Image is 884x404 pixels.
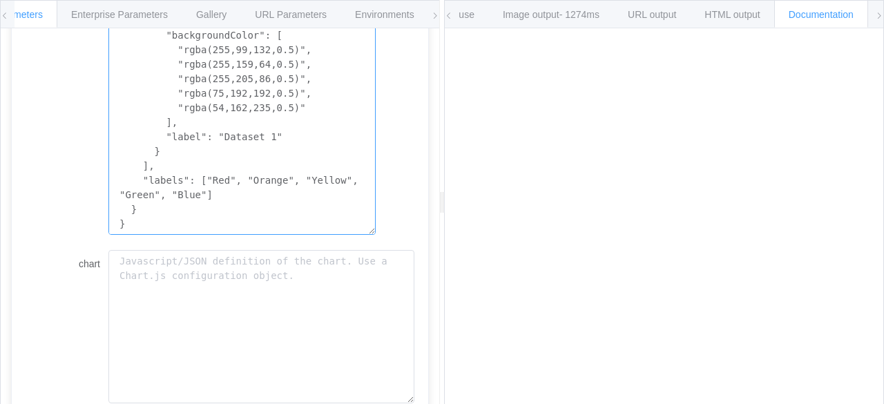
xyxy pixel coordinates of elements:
span: 📘 How to use [412,9,474,20]
span: Environments [355,9,414,20]
span: URL Parameters [255,9,327,20]
label: chart [26,250,108,278]
span: Image output [503,9,599,20]
span: Gallery [196,9,227,20]
span: - 1274ms [559,9,599,20]
span: Enterprise Parameters [71,9,168,20]
span: Documentation [789,9,854,20]
span: URL output [628,9,676,20]
span: HTML output [704,9,760,20]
